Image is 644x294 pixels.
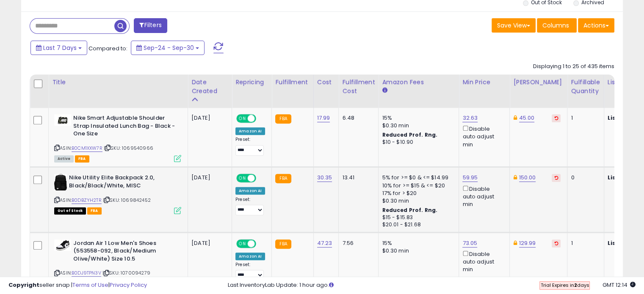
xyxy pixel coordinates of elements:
[54,174,181,213] div: ASIN:
[571,114,597,122] div: 1
[69,174,172,192] b: Nike Utility Elite Backpack 2.0, Black/Black/White, MISC
[110,281,147,289] a: Privacy Policy
[72,281,108,289] a: Terms of Use
[235,253,265,260] div: Amazon AI
[317,78,335,87] div: Cost
[72,145,102,152] a: B0CM1XXW7R
[191,174,225,181] div: [DATE]
[382,114,452,122] div: 15%
[571,174,597,181] div: 0
[235,137,265,156] div: Preset:
[88,44,127,52] span: Compared to:
[72,197,102,204] a: B0DBZYH2TR
[462,124,503,148] div: Disable auto adjust min
[255,240,268,247] span: OFF
[519,239,536,247] a: 129.99
[382,214,452,221] div: $15 - $15.83
[342,114,372,122] div: 6.48
[382,174,452,181] div: 5% for >= $0 & <= $14.99
[571,239,597,247] div: 1
[462,184,503,209] div: Disable auto adjust min
[462,239,477,247] a: 73.05
[275,174,291,183] small: FBA
[75,155,89,162] span: FBA
[342,174,372,181] div: 13.41
[87,207,102,214] span: FBA
[54,114,181,161] div: ASIN:
[382,197,452,205] div: $0.30 min
[578,18,614,33] button: Actions
[513,78,564,87] div: [PERSON_NAME]
[144,44,194,52] span: Sep-24 - Sep-30
[317,114,330,122] a: 17.99
[382,247,452,255] div: $0.30 min
[54,207,86,214] span: All listings that are currently out of stock and unavailable for purchase on Amazon
[382,239,452,247] div: 15%
[542,21,569,30] span: Columns
[382,190,452,197] div: 17% for > $20
[492,18,536,33] button: Save View
[275,239,291,249] small: FBA
[275,114,291,124] small: FBA
[462,173,478,182] a: 59.95
[235,197,265,216] div: Preset:
[54,155,74,162] span: All listings currently available for purchase on Amazon
[462,78,506,87] div: Min Price
[237,115,248,122] span: ON
[30,41,87,55] button: Last 7 Days
[603,281,636,289] span: 2025-10-8 12:14 GMT
[228,281,636,289] div: Last InventoryLab Update: 1 hour ago.
[519,114,535,122] a: 45.00
[382,122,452,129] div: $0.30 min
[382,131,437,138] b: Reduced Prof. Rng.
[571,78,600,96] div: Fulfillable Quantity
[235,78,268,87] div: Repricing
[317,173,332,182] a: 30.35
[73,239,176,265] b: Jordan Air 1 Low Men's Shoes (553558-092, Black/Medium Olive/White) Size 10.5
[43,44,77,52] span: Last 7 Days
[275,78,310,87] div: Fulfillment
[73,114,176,140] b: Nike Smart Adjustable Shoulder Strap Insulated Lunch Bag - Black - One Size
[8,281,147,289] div: seller snap | |
[382,139,452,146] div: $10 - $10.90
[134,18,167,33] button: Filters
[54,239,71,251] img: 3107ZQOYrfL._SL40_.jpg
[342,239,372,247] div: 7.56
[462,114,478,122] a: 32.63
[382,87,387,94] small: Amazon Fees.
[540,282,589,289] span: Trial Expires in days
[533,63,614,71] div: Displaying 1 to 25 of 435 items
[104,145,153,151] span: | SKU: 1069540966
[131,41,205,55] button: Sep-24 - Sep-30
[382,182,452,190] div: 10% for >= $15 & <= $20
[382,206,437,214] b: Reduced Prof. Rng.
[537,18,577,33] button: Columns
[237,175,248,182] span: ON
[191,114,225,122] div: [DATE]
[317,239,332,247] a: 47.23
[342,78,375,96] div: Fulfillment Cost
[52,78,184,87] div: Title
[54,114,71,126] img: 41viwn2BnkL._SL40_.jpg
[237,240,248,247] span: ON
[382,78,455,87] div: Amazon Fees
[235,187,265,195] div: Amazon AI
[382,221,452,228] div: $20.01 - $21.68
[235,127,265,135] div: Amazon AI
[255,115,268,122] span: OFF
[574,282,577,289] b: 2
[8,281,39,289] strong: Copyright
[519,173,536,182] a: 150.00
[103,197,151,203] span: | SKU: 1069842452
[235,262,265,281] div: Preset:
[191,239,225,247] div: [DATE]
[462,249,503,274] div: Disable auto adjust min
[54,174,67,191] img: 312aHnn0BrL._SL40_.jpg
[255,175,268,182] span: OFF
[191,78,228,96] div: Date Created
